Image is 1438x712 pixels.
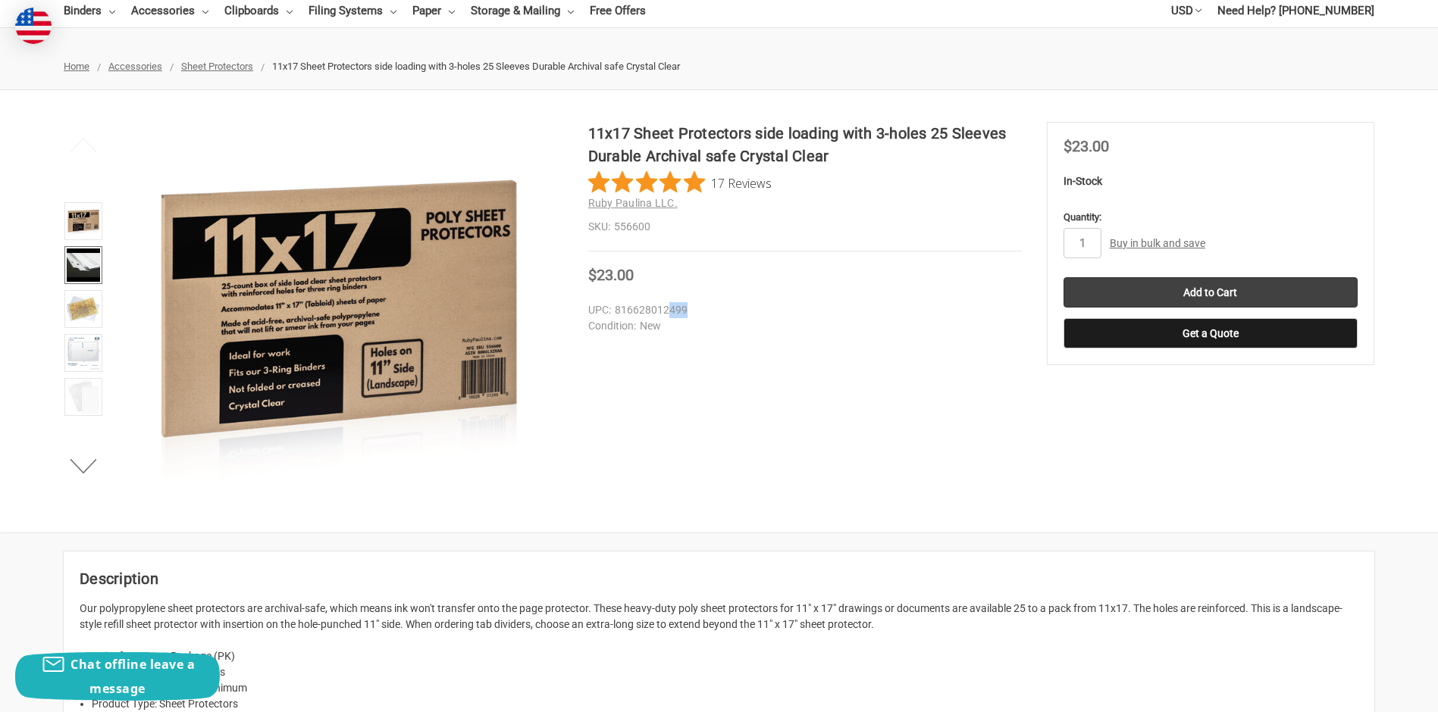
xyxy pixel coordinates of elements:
p: In-Stock [1064,173,1358,189]
p: Our polypropylene sheet protectors are archival-safe, which means ink won't transfer onto the pag... [80,601,1358,632]
img: 11x17 Sheet Protectors side loading with 3-holes 25 Sleeves Durable Archival safe Crystal Clear [149,122,528,501]
dt: UPC: [588,302,611,318]
li: Minimum Purchase: No minimum [92,680,1358,696]
a: Home [64,61,89,72]
h2: Description [80,567,1358,590]
button: Get a Quote [1064,318,1358,348]
span: $23.00 [588,266,634,284]
dd: New [588,318,1015,334]
img: 11x17 Sheet Protector Poly with holes on 11" side 556600 [67,292,100,326]
button: Rated 4.8 out of 5 stars from 17 reviews. Jump to reviews. [588,171,772,194]
a: Buy in bulk and save [1110,237,1205,249]
img: 11x17 Sheet Protectors side loading with 3-holes 25 Sleeves Durable Archival safe Crystal Clear [67,248,100,282]
li: Product Type: Sheet Protectors [92,696,1358,712]
img: duty and tax information for United States [15,8,52,44]
button: Chat offline leave a message [15,652,220,701]
img: 11x17 Sheet Protectors side loading with 3-holes 25 Sleeves Durable Archival safe Crystal Clear [67,336,100,370]
li: Unit of Measure: Package (PK) [92,648,1358,664]
button: Next [61,451,107,481]
img: 11x17 Sheet Protectors side loading with 3-holes 25 Sleeves Durable Archival safe Crystal Clear [67,380,100,414]
a: Accessories [108,61,162,72]
input: Add to Cart [1064,277,1358,308]
li: Package Includes: 25 Sheets [92,664,1358,680]
span: $23.00 [1064,137,1109,155]
span: 11x17 Sheet Protectors side loading with 3-holes 25 Sleeves Durable Archival safe Crystal Clear [272,61,680,72]
dd: 556600 [588,219,1022,235]
h1: 11x17 Sheet Protectors side loading with 3-holes 25 Sleeves Durable Archival safe Crystal Clear [588,122,1022,167]
span: Chat offline leave a message [70,656,195,697]
dt: Condition: [588,318,636,334]
dt: SKU: [588,219,610,235]
label: Quantity: [1064,210,1358,225]
dd: 816628012499 [588,302,1015,318]
a: Sheet Protectors [181,61,253,72]
button: Previous [61,130,107,160]
img: 11x17 Sheet Protectors side loading with 3-holes 25 Sleeves Durable Archival safe Crystal Clear [67,205,100,238]
span: 17 Reviews [711,171,772,194]
a: Ruby Paulina LLC. [588,197,678,209]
